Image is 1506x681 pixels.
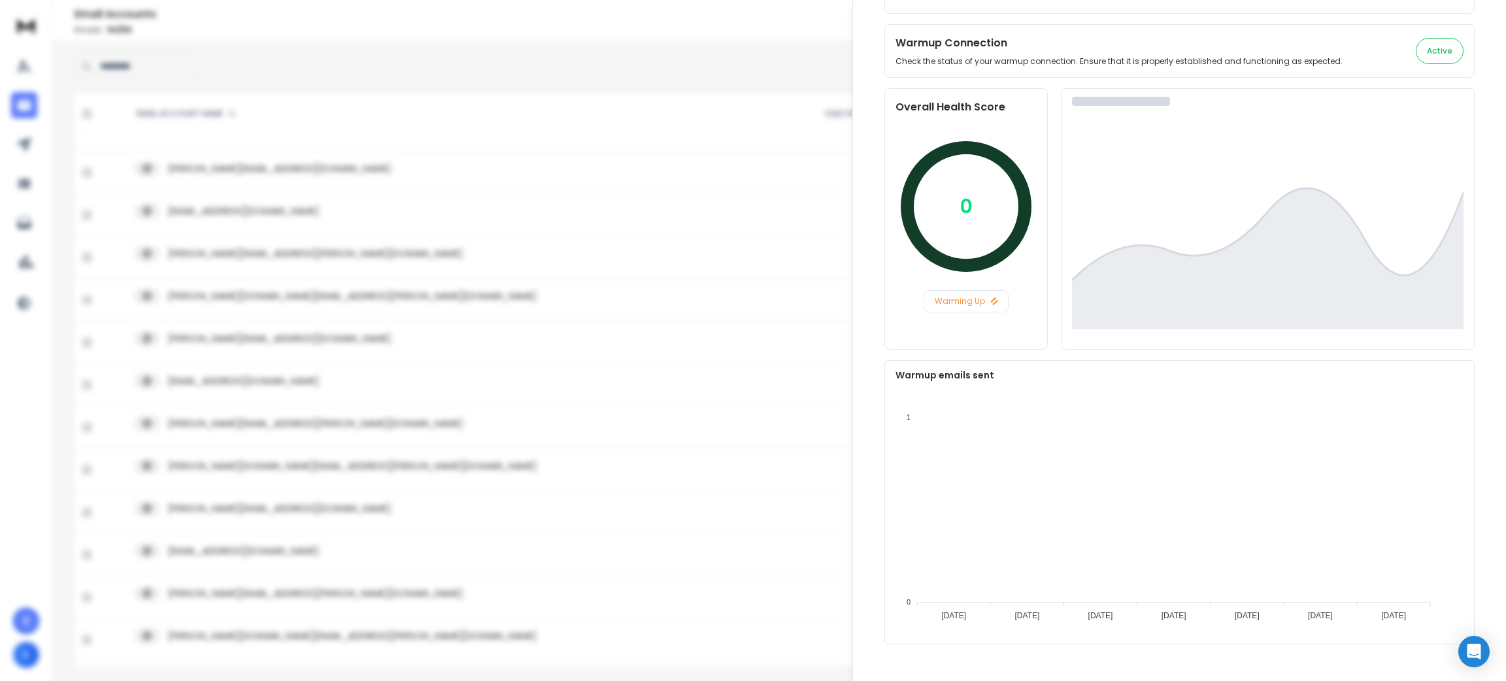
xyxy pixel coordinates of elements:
div: Open Intercom Messenger [1458,636,1490,667]
tspan: [DATE] [1381,611,1406,620]
tspan: [DATE] [941,611,966,620]
tspan: [DATE] [1162,611,1186,620]
button: Active [1416,38,1464,64]
p: Check the status of your warmup connection. Ensure that it is properly established and functionin... [895,56,1343,67]
tspan: [DATE] [1235,611,1260,620]
p: Warmup emails sent [895,369,1464,382]
tspan: 0 [907,598,911,606]
h2: Overall Health Score [895,99,1037,115]
tspan: 1 [907,413,911,421]
p: 0 [960,195,973,218]
tspan: [DATE] [1014,611,1039,620]
h2: Warmup Connection [895,35,1343,51]
tspan: [DATE] [1088,611,1113,620]
tspan: [DATE] [1308,611,1333,620]
p: Warming Up [929,296,1003,307]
